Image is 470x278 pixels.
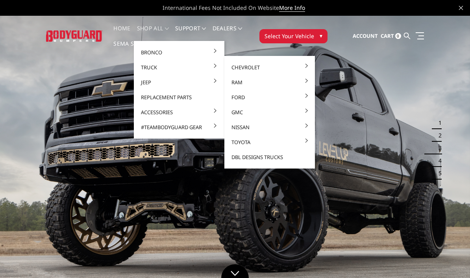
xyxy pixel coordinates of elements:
a: Truck [137,60,221,75]
a: Nissan [228,120,312,135]
button: 2 of 5 [434,129,442,142]
button: 3 of 5 [434,142,442,154]
a: SEMA Show [113,41,148,56]
a: #TeamBodyguard Gear [137,120,221,135]
a: Home [113,26,130,41]
a: Ford [228,90,312,105]
span: Cart [381,32,394,39]
a: Chevrolet [228,60,312,75]
a: DBL Designs Trucks [228,150,312,165]
a: Ram [228,75,312,90]
span: 0 [395,33,401,39]
span: Select Your Vehicle [265,32,314,40]
a: Jeep [137,75,221,90]
a: GMC [228,105,312,120]
button: Select Your Vehicle [259,29,328,43]
button: 5 of 5 [434,167,442,180]
span: ▾ [320,32,322,40]
a: Accessories [137,105,221,120]
img: BODYGUARD BUMPERS [46,30,102,41]
button: 1 of 5 [434,117,442,129]
a: Dealers [213,26,242,41]
a: Click to Down [221,264,249,278]
a: Support [175,26,206,41]
a: Toyota [228,135,312,150]
span: Account [353,32,378,39]
a: More Info [279,4,305,12]
a: Cart 0 [381,26,401,47]
a: shop all [137,26,169,41]
a: Account [353,26,378,47]
a: Bronco [137,45,221,60]
button: 4 of 5 [434,154,442,167]
a: Replacement Parts [137,90,221,105]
